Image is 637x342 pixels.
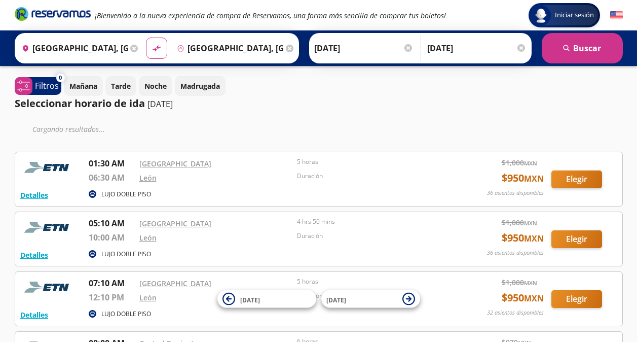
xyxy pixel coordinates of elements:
[95,11,446,20] em: ¡Bienvenido a la nueva experiencia de compra de Reservamos, una forma más sencilla de comprar tus...
[101,250,151,259] p: LUJO DOBLE PISO
[111,81,131,91] p: Tarde
[101,190,151,199] p: LUJO DOBLE PISO
[542,33,623,63] button: Buscar
[69,81,97,91] p: Mañana
[89,217,134,229] p: 05:10 AM
[35,80,59,92] p: Filtros
[173,36,283,61] input: Buscar Destino
[524,293,544,304] small: MXN
[524,219,537,227] small: MXN
[427,36,527,61] input: Opcional
[139,233,157,243] a: León
[15,6,91,21] i: Brand Logo
[89,277,134,289] p: 07:10 AM
[297,217,450,226] p: 4 hrs 50 mins
[502,170,544,186] span: $ 950
[326,295,346,304] span: [DATE]
[217,290,316,308] button: [DATE]
[89,157,134,169] p: 01:30 AM
[139,219,211,228] a: [GEOGRAPHIC_DATA]
[32,124,105,134] em: Cargando resultados ...
[105,76,136,96] button: Tarde
[321,290,420,308] button: [DATE]
[487,249,544,257] p: 36 asientos disponibles
[551,170,602,188] button: Elegir
[139,279,211,288] a: [GEOGRAPHIC_DATA]
[15,6,91,24] a: Brand Logo
[524,159,537,167] small: MXN
[147,98,173,110] p: [DATE]
[314,36,414,61] input: Elegir Fecha
[551,10,598,20] span: Iniciar sesión
[15,96,145,111] p: Seleccionar horario de ida
[297,231,450,241] p: Duración
[502,157,537,168] span: $ 1,000
[551,230,602,248] button: Elegir
[20,310,48,320] button: Detalles
[59,74,62,82] span: 0
[502,277,537,288] span: $ 1,000
[524,279,537,287] small: MXN
[297,157,450,166] p: 5 horas
[502,217,537,228] span: $ 1,000
[20,217,76,237] img: RESERVAMOS
[64,76,103,96] button: Mañana
[180,81,220,91] p: Madrugada
[610,9,623,22] button: English
[524,173,544,184] small: MXN
[524,233,544,244] small: MXN
[139,159,211,168] a: [GEOGRAPHIC_DATA]
[18,36,128,61] input: Buscar Origen
[297,277,450,286] p: 5 horas
[240,295,260,304] span: [DATE]
[551,290,602,308] button: Elegir
[175,76,226,96] button: Madrugada
[20,250,48,260] button: Detalles
[89,231,134,244] p: 10:00 AM
[139,173,157,183] a: León
[20,277,76,297] img: RESERVAMOS
[139,76,172,96] button: Noche
[502,290,544,305] span: $ 950
[89,291,134,303] p: 12:10 PM
[502,230,544,246] span: $ 950
[20,190,48,200] button: Detalles
[15,77,61,95] button: 0Filtros
[20,157,76,178] img: RESERVAMOS
[89,172,134,184] p: 06:30 AM
[139,293,157,302] a: León
[144,81,167,91] p: Noche
[101,310,151,319] p: LUJO DOBLE PISO
[487,309,544,317] p: 32 asientos disponibles
[297,172,450,181] p: Duración
[487,189,544,197] p: 36 asientos disponibles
